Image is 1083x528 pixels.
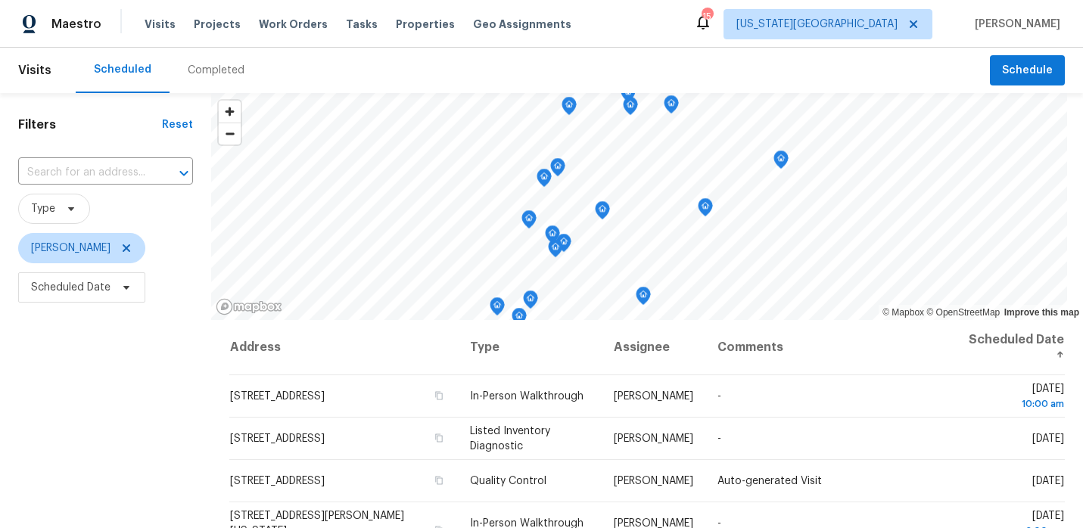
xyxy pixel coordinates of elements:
[702,9,712,24] div: 15
[1002,61,1053,80] span: Schedule
[31,280,110,295] span: Scheduled Date
[1032,433,1064,444] span: [DATE]
[614,433,693,444] span: [PERSON_NAME]
[458,320,602,375] th: Type
[31,241,110,256] span: [PERSON_NAME]
[18,161,151,185] input: Search for an address...
[219,101,241,123] button: Zoom in
[18,54,51,87] span: Visits
[211,93,1067,320] canvas: Map
[230,433,325,444] span: [STREET_ADDRESS]
[173,163,195,184] button: Open
[194,17,241,32] span: Projects
[259,17,328,32] span: Work Orders
[216,298,282,315] a: Mapbox homepage
[188,63,244,78] div: Completed
[545,225,560,249] div: Map marker
[956,320,1065,375] th: Scheduled Date ↑
[230,476,325,486] span: [STREET_ADDRESS]
[1032,476,1064,486] span: [DATE]
[717,391,721,402] span: -
[705,320,956,375] th: Comments
[556,234,571,257] div: Map marker
[18,117,162,132] h1: Filters
[346,19,378,30] span: Tasks
[623,97,638,120] div: Map marker
[550,158,565,182] div: Map marker
[31,201,55,216] span: Type
[1004,307,1079,318] a: Improve this map
[595,201,610,225] div: Map marker
[537,169,552,192] div: Map marker
[717,476,822,486] span: Auto-generated Visit
[396,17,455,32] span: Properties
[614,391,693,402] span: [PERSON_NAME]
[51,17,101,32] span: Maestro
[614,476,693,486] span: [PERSON_NAME]
[94,62,151,77] div: Scheduled
[602,320,705,375] th: Assignee
[621,84,636,107] div: Map marker
[969,17,1060,32] span: [PERSON_NAME]
[490,297,505,321] div: Map marker
[229,320,458,375] th: Address
[512,308,527,331] div: Map marker
[523,290,538,314] div: Map marker
[548,239,563,262] div: Map marker
[736,17,898,32] span: [US_STATE][GEOGRAPHIC_DATA]
[162,117,193,132] div: Reset
[636,287,651,310] div: Map marker
[882,307,924,318] a: Mapbox
[717,433,721,444] span: -
[432,431,446,445] button: Copy Address
[145,17,176,32] span: Visits
[219,123,241,144] button: Zoom out
[968,396,1064,412] div: 10:00 am
[432,474,446,487] button: Copy Address
[562,97,577,120] div: Map marker
[470,391,584,402] span: In-Person Walkthrough
[470,476,546,486] span: Quality Control
[664,95,679,119] div: Map marker
[698,198,713,222] div: Map marker
[473,17,571,32] span: Geo Assignments
[926,307,1000,318] a: OpenStreetMap
[470,426,550,452] span: Listed Inventory Diagnostic
[968,384,1064,412] span: [DATE]
[432,389,446,402] button: Copy Address
[230,391,325,402] span: [STREET_ADDRESS]
[990,55,1065,86] button: Schedule
[773,151,789,174] div: Map marker
[521,210,537,234] div: Map marker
